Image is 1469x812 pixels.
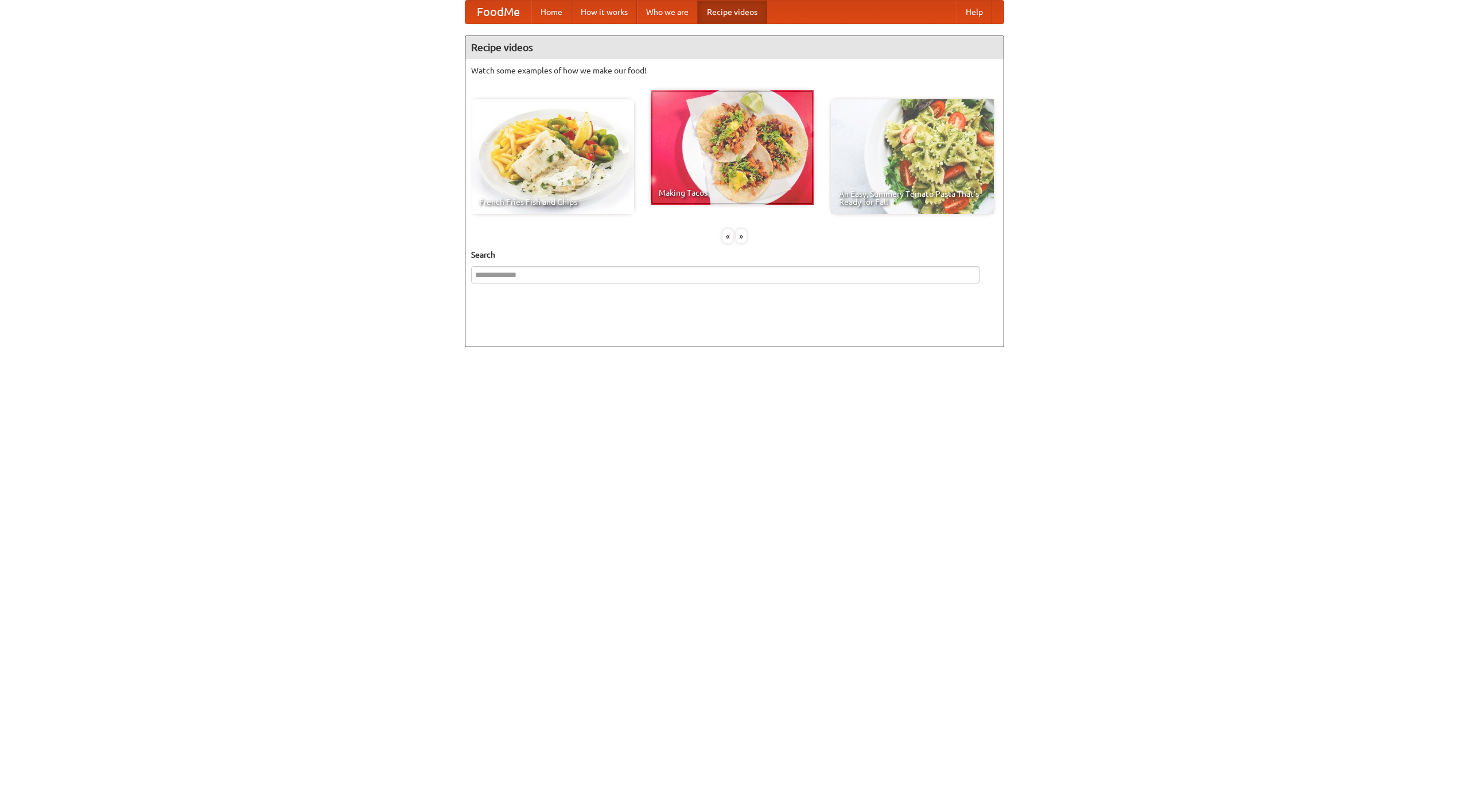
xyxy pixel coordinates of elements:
[722,229,733,243] div: «
[465,1,531,24] a: FoodMe
[839,190,986,206] span: An Easy, Summery Tomato Pasta That's Ready for Fall
[736,229,747,243] div: »
[572,1,637,24] a: How it works
[698,1,767,24] a: Recipe videos
[471,99,634,214] a: French Fries Fish and Chips
[465,36,1004,59] h4: Recipe videos
[471,249,998,261] h5: Search
[479,198,626,206] span: French Fries Fish and Chips
[637,1,698,24] a: Who we are
[471,65,998,76] p: Watch some examples of how we make our food!
[531,1,572,24] a: Home
[957,1,992,24] a: Help
[651,90,814,205] a: Making Tacos
[831,99,994,214] a: An Easy, Summery Tomato Pasta That's Ready for Fall
[659,189,806,197] span: Making Tacos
